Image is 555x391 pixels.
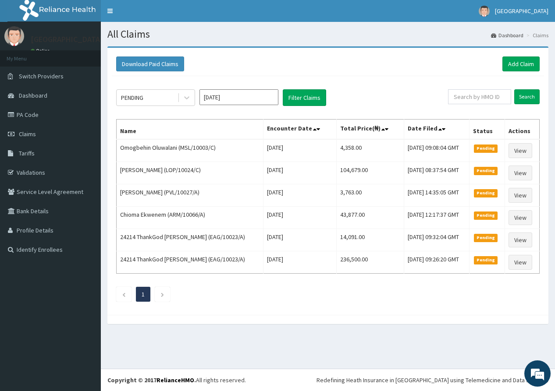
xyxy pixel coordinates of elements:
button: Filter Claims [283,89,326,106]
a: View [509,210,532,225]
footer: All rights reserved. [101,369,555,391]
td: 3,763.00 [336,184,404,207]
a: Add Claim [502,56,540,71]
strong: Copyright © 2017 . [107,376,196,384]
div: Chat with us now [46,49,147,60]
td: [DATE] 12:17:37 GMT [404,207,469,229]
td: [DATE] [263,184,336,207]
div: Redefining Heath Insurance in [GEOGRAPHIC_DATA] using Telemedicine and Data Science! [317,376,548,384]
th: Actions [505,120,540,140]
input: Search [514,89,540,104]
span: Pending [474,167,498,175]
h1: All Claims [107,28,548,40]
th: Status [469,120,505,140]
span: Switch Providers [19,72,64,80]
a: View [509,232,532,247]
td: [DATE] 08:37:54 GMT [404,162,469,184]
th: Date Filed [404,120,469,140]
span: Pending [474,211,498,219]
td: [DATE] 09:08:04 GMT [404,139,469,162]
div: Minimize live chat window [144,4,165,25]
th: Total Price(₦) [336,120,404,140]
span: Pending [474,189,498,197]
a: Page 1 is your current page [142,290,145,298]
td: Omogbehin Oluwalani (MSL/10003/C) [117,139,263,162]
a: View [509,255,532,270]
input: Search by HMO ID [448,89,511,104]
td: 24214 ThankGod [PERSON_NAME] (EAG/10023/A) [117,251,263,274]
td: [PERSON_NAME] (LOP/10024/C) [117,162,263,184]
li: Claims [524,32,548,39]
a: View [509,188,532,203]
div: PENDING [121,93,143,102]
span: Claims [19,130,36,138]
td: 24214 ThankGod [PERSON_NAME] (EAG/10023/A) [117,229,263,251]
td: Chioma Ekwenem (ARM/10066/A) [117,207,263,229]
td: [DATE] 09:32:04 GMT [404,229,469,251]
a: View [509,143,532,158]
td: 104,679.00 [336,162,404,184]
th: Encounter Date [263,120,336,140]
th: Name [117,120,263,140]
a: Previous page [122,290,126,298]
span: Tariffs [19,149,35,157]
td: [DATE] 09:26:20 GMT [404,251,469,274]
img: User Image [479,6,490,17]
td: [DATE] [263,162,336,184]
a: View [509,166,532,180]
span: Pending [474,234,498,242]
td: 4,358.00 [336,139,404,162]
td: [PERSON_NAME] (PVL/10027/A) [117,184,263,207]
td: [DATE] [263,207,336,229]
button: Download Paid Claims [116,56,184,71]
a: Dashboard [491,32,523,39]
td: [DATE] 14:35:05 GMT [404,184,469,207]
td: [DATE] [263,251,336,274]
td: 236,500.00 [336,251,404,274]
span: Dashboard [19,92,47,99]
span: [GEOGRAPHIC_DATA] [495,7,548,15]
p: [GEOGRAPHIC_DATA] [31,35,103,43]
img: User Image [4,26,24,46]
input: Select Month and Year [199,89,278,105]
span: Pending [474,144,498,152]
textarea: Type your message and hit 'Enter' [4,239,167,270]
td: 43,877.00 [336,207,404,229]
a: RelianceHMO [157,376,194,384]
a: Next page [160,290,164,298]
td: [DATE] [263,139,336,162]
td: 14,091.00 [336,229,404,251]
span: We're online! [51,110,121,199]
span: Pending [474,256,498,264]
img: d_794563401_company_1708531726252_794563401 [16,44,36,66]
td: [DATE] [263,229,336,251]
a: Online [31,48,52,54]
